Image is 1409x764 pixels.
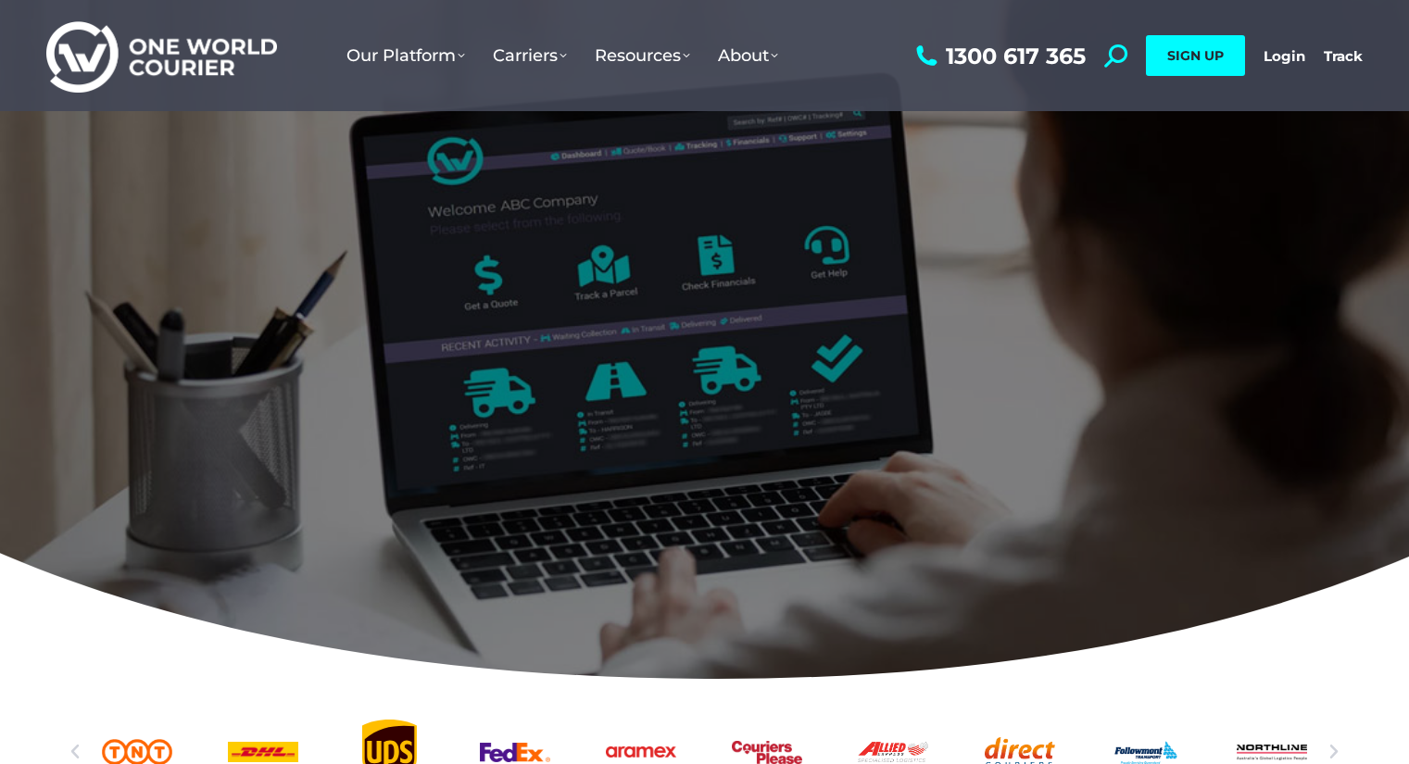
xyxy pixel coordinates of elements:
span: Our Platform [346,45,465,66]
img: One World Courier [46,19,277,94]
span: Carriers [493,45,567,66]
a: Login [1264,47,1305,65]
a: Our Platform [333,27,479,84]
a: SIGN UP [1146,35,1245,76]
span: SIGN UP [1167,47,1224,64]
span: About [718,45,778,66]
a: Carriers [479,27,581,84]
a: Resources [581,27,704,84]
a: About [704,27,792,84]
a: 1300 617 365 [912,44,1086,68]
span: Resources [595,45,690,66]
a: Track [1324,47,1363,65]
